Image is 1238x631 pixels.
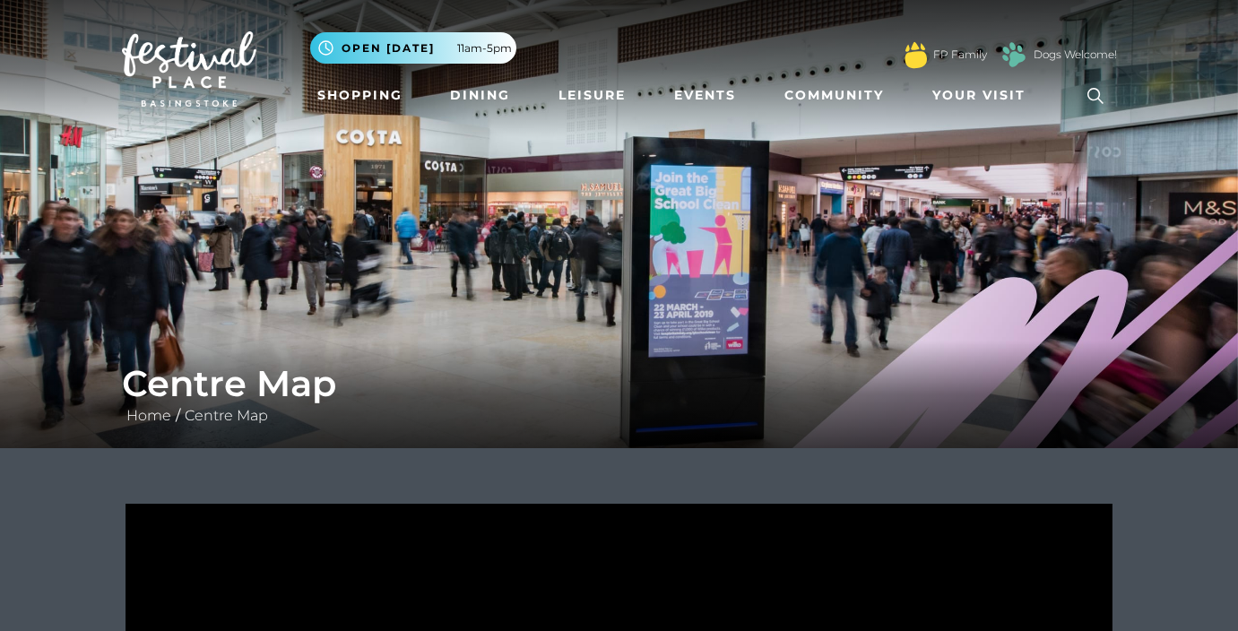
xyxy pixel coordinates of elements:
h1: Centre Map [122,362,1117,405]
img: Festival Place Logo [122,31,256,107]
a: Your Visit [925,79,1042,112]
a: Centre Map [180,407,273,424]
a: Events [667,79,743,112]
a: Home [122,407,176,424]
span: Open [DATE] [342,40,435,56]
button: Open [DATE] 11am-5pm [310,32,516,64]
a: Dogs Welcome! [1034,47,1117,63]
a: FP Family [933,47,987,63]
a: Dining [443,79,517,112]
div: / [108,362,1130,427]
a: Shopping [310,79,410,112]
span: Your Visit [932,86,1026,105]
a: Leisure [551,79,633,112]
a: Community [777,79,891,112]
span: 11am-5pm [457,40,512,56]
